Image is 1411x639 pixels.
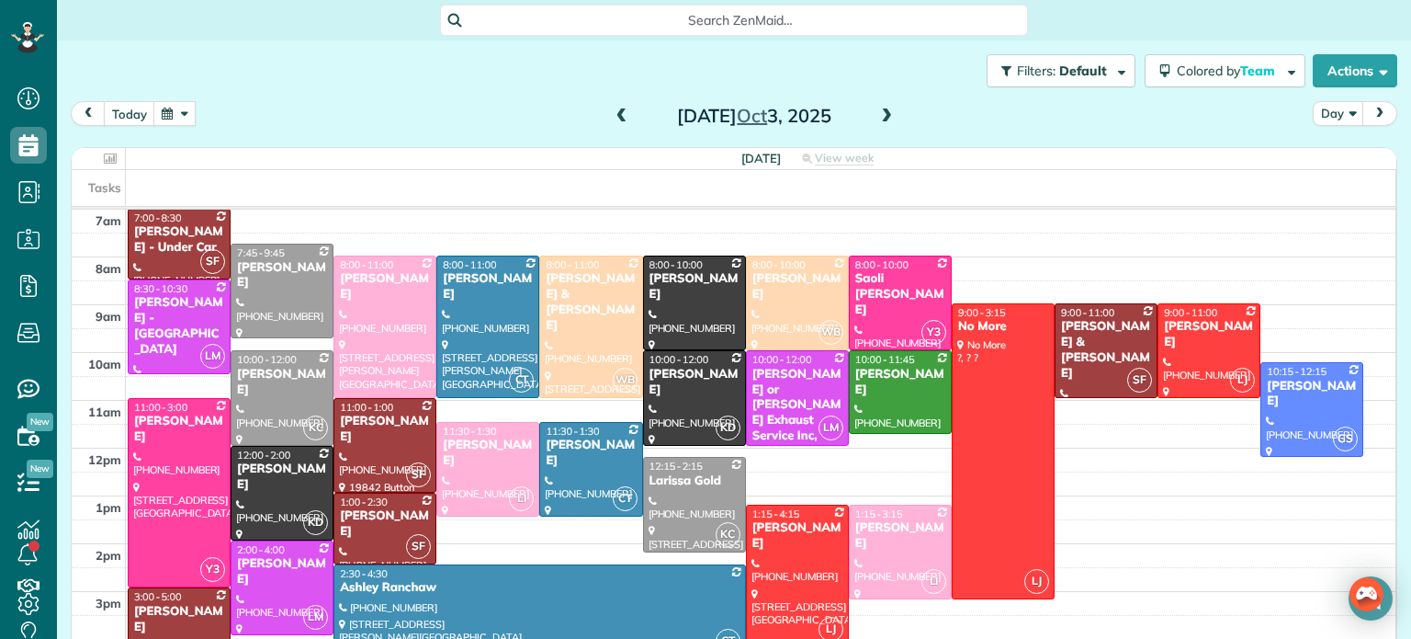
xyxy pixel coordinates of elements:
[737,104,767,127] span: Oct
[649,460,703,473] span: 12:15 - 2:15
[134,282,187,295] span: 8:30 - 10:30
[1177,63,1281,79] span: Colored by
[303,416,328,440] span: KC
[1362,101,1397,126] button: next
[134,211,182,224] span: 7:00 - 8:30
[88,180,121,195] span: Tasks
[958,306,1006,319] span: 9:00 - 3:15
[1017,63,1055,79] span: Filters:
[88,405,121,419] span: 11am
[509,368,534,393] span: CT
[339,271,431,302] div: [PERSON_NAME]
[751,271,843,302] div: [PERSON_NAME]
[71,101,106,126] button: prev
[1127,368,1152,393] span: SF
[442,271,534,302] div: [PERSON_NAME]
[200,344,225,369] span: LM
[406,534,431,559] span: SF
[236,260,328,291] div: [PERSON_NAME]
[1060,319,1152,382] div: [PERSON_NAME] & [PERSON_NAME]
[1059,63,1108,79] span: Default
[133,224,225,256] div: [PERSON_NAME] - Under Car
[340,496,388,508] span: 1:00 - 2:30
[854,520,946,552] div: [PERSON_NAME]
[1349,576,1393,621] div: Open Intercom Messenger
[752,508,800,520] span: 1:15 - 4:15
[1267,365,1326,378] span: 10:15 - 12:15
[649,367,740,398] div: [PERSON_NAME]
[545,271,637,334] div: [PERSON_NAME] & [PERSON_NAME]
[96,261,121,276] span: 8am
[340,567,388,580] span: 2:30 - 4:30
[855,258,909,271] span: 8:00 - 10:00
[237,353,297,366] span: 10:00 - 12:00
[96,500,121,515] span: 1pm
[1333,427,1358,451] span: GS
[1164,306,1217,319] span: 9:00 - 11:00
[134,401,187,414] span: 11:00 - 3:00
[741,151,781,165] span: [DATE]
[339,414,431,445] div: [PERSON_NAME]
[340,258,393,271] span: 8:00 - 11:00
[88,357,121,371] span: 10am
[987,54,1135,87] button: Filters: Default
[133,414,225,445] div: [PERSON_NAME]
[921,320,946,345] span: Y3
[1024,569,1049,594] span: LJ
[133,295,225,358] div: [PERSON_NAME] - [GEOGRAPHIC_DATA]
[340,401,393,414] span: 11:00 - 1:00
[751,367,843,444] div: [PERSON_NAME] or [PERSON_NAME] Exhaust Service Inc,
[1313,101,1364,126] button: Day
[818,416,843,440] span: LM
[1266,379,1358,410] div: [PERSON_NAME]
[855,508,903,520] span: 1:15 - 3:15
[237,246,285,259] span: 7:45 - 9:45
[27,413,53,431] span: New
[200,557,225,582] span: Y3
[442,438,534,469] div: [PERSON_NAME]
[649,474,740,489] div: Larissa Gold
[236,556,328,588] div: [PERSON_NAME]
[443,258,496,271] span: 8:00 - 11:00
[546,258,599,271] span: 8:00 - 11:00
[854,271,946,318] div: Saoli [PERSON_NAME]
[303,510,328,535] span: KD
[546,425,599,438] span: 11:30 - 1:30
[1240,63,1278,79] span: Team
[751,520,843,552] div: [PERSON_NAME]
[977,54,1135,87] a: Filters: Default
[854,433,946,485] div: [STREET_ADDRESS] [PERSON_NAME][GEOGRAPHIC_DATA]
[716,416,740,440] span: KD
[339,508,431,540] div: [PERSON_NAME]
[716,522,740,547] span: KC
[815,151,874,165] span: View week
[613,368,638,393] span: WB
[236,462,328,493] div: [PERSON_NAME]
[649,258,703,271] span: 8:00 - 10:00
[443,425,496,438] span: 11:30 - 1:30
[104,101,155,126] button: today
[237,449,290,462] span: 12:00 - 2:00
[406,462,431,487] span: SF
[1163,319,1255,350] div: [PERSON_NAME]
[96,548,121,563] span: 2pm
[957,319,1049,335] div: No More
[237,543,285,556] span: 2:00 - 4:00
[96,213,121,228] span: 7am
[88,452,121,467] span: 12pm
[303,605,328,630] span: LM
[1061,306,1114,319] span: 9:00 - 11:00
[1145,54,1305,87] button: Colored byTeam
[339,580,740,596] div: Ashley Ranchaw
[509,486,534,511] span: LI
[134,590,182,603] span: 3:00 - 5:00
[27,460,53,478] span: New
[752,353,812,366] span: 10:00 - 12:00
[752,258,806,271] span: 8:00 - 10:00
[639,106,869,126] h2: [DATE] 3, 2025
[200,249,225,274] span: SF
[1230,368,1255,393] span: LJ
[133,604,225,635] div: [PERSON_NAME]
[921,569,946,594] span: LI
[1313,54,1397,87] button: Actions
